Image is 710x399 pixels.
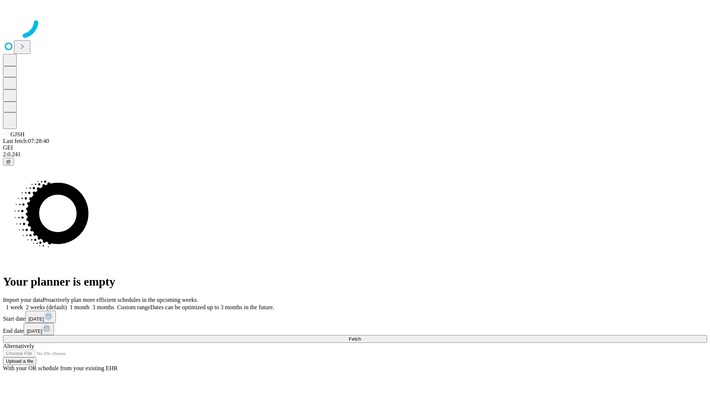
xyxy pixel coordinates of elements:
[6,159,11,164] span: @
[3,343,34,349] span: Alternatively
[70,304,89,310] span: 1 month
[28,316,44,322] span: [DATE]
[3,357,36,365] button: Upload a file
[117,304,150,310] span: Custom range
[3,335,707,343] button: Fetch
[3,138,49,144] span: Last fetch: 07:28:40
[3,275,707,289] h1: Your planner is empty
[3,365,118,371] span: With your OR schedule from your existing EHR
[10,131,24,137] span: GJSH
[3,323,707,335] div: End date
[3,311,707,323] div: Start date
[3,297,43,303] span: Import your data
[3,151,707,158] div: 2.0.241
[26,311,56,323] button: [DATE]
[26,304,67,310] span: 2 weeks (default)
[349,336,361,342] span: Fetch
[43,297,198,303] span: Proactively plan more efficient schedules in the upcoming weeks.
[27,328,42,334] span: [DATE]
[6,304,23,310] span: 1 week
[24,323,54,335] button: [DATE]
[150,304,274,310] span: Dates can be optimized up to 3 months in the future.
[3,158,14,166] button: @
[3,144,707,151] div: GEI
[92,304,114,310] span: 3 months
